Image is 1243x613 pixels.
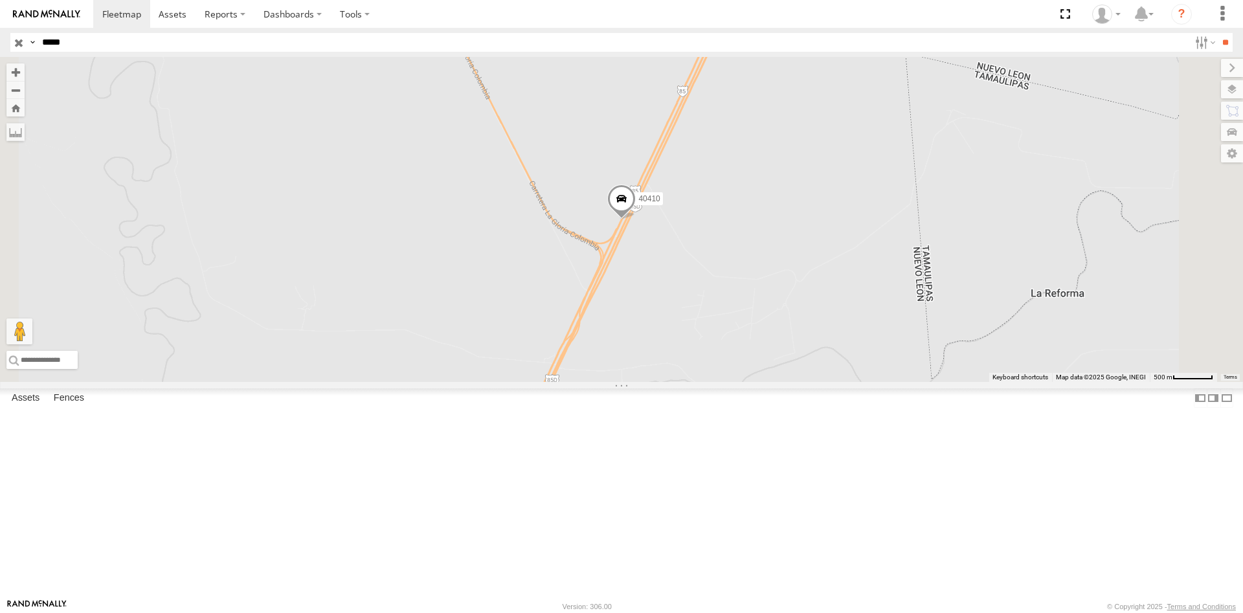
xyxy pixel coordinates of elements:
[638,194,660,203] span: 40410
[6,123,25,141] label: Measure
[1056,373,1146,381] span: Map data ©2025 Google, INEGI
[1221,144,1243,162] label: Map Settings
[47,389,91,407] label: Fences
[6,99,25,117] button: Zoom Home
[1207,388,1220,407] label: Dock Summary Table to the Right
[563,603,612,610] div: Version: 306.00
[1220,388,1233,407] label: Hide Summary Table
[6,63,25,81] button: Zoom in
[992,373,1048,382] button: Keyboard shortcuts
[6,81,25,99] button: Zoom out
[1107,603,1236,610] div: © Copyright 2025 -
[6,318,32,344] button: Drag Pegman onto the map to open Street View
[1224,375,1237,380] a: Terms (opens in new tab)
[1167,603,1236,610] a: Terms and Conditions
[1194,388,1207,407] label: Dock Summary Table to the Left
[1154,373,1172,381] span: 500 m
[13,10,80,19] img: rand-logo.svg
[1171,4,1192,25] i: ?
[27,33,38,52] label: Search Query
[5,389,46,407] label: Assets
[1150,373,1217,382] button: Map Scale: 500 m per 59 pixels
[7,600,67,613] a: Visit our Website
[1088,5,1125,24] div: Juan Lopez
[1190,33,1218,52] label: Search Filter Options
